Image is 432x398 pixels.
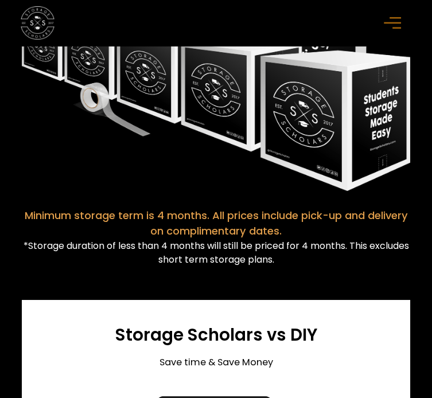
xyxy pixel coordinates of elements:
[22,208,411,239] div: Minimum storage term is 4 months. All prices include pick-up and delivery on complimentary dates.
[115,325,317,345] h3: Storage Scholars vs DIY
[377,6,411,40] div: menu
[159,356,273,370] p: Save time & Save Money
[22,239,411,267] div: *Storage duration of less than 4 months will still be priced for 4 months. This excludes short te...
[22,2,411,191] img: Storage Scholars packaging supplies.
[21,6,54,40] img: Storage Scholars main logo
